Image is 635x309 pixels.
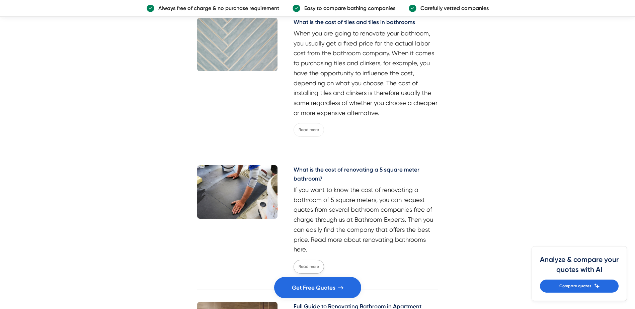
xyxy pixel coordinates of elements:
[294,260,324,274] a: Read more
[294,185,438,254] p: If you want to know the cost of renovating a bathroom of 5 square meters, you can request quotes ...
[416,4,489,12] p: Carefully vetted companies
[294,28,438,118] p: When you are going to renovate your bathroom, you usually get a fixed price for the actual labor ...
[154,4,279,12] p: Always free of charge & no purchase requirement
[197,18,277,71] img: Vad är kostnaden för kakel & klinkers i badrum
[197,165,277,219] img: Vad är kostnaden för att renovera ett badrum på 5 kvadrat?
[274,277,361,298] a: Get Free Quotes
[540,280,619,293] a: Compare quotes
[540,254,619,280] h4: Analyze & compare your quotes with AI
[292,283,335,292] span: Get Free Quotes
[559,283,591,289] span: Compare quotes
[300,4,395,12] p: Easy to compare bathing companies
[294,18,438,28] a: What is the cost of tiles and tiles in bathrooms
[294,165,438,185] a: What is the cost of renovating a 5 square meter bathroom?
[294,123,324,137] a: Read more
